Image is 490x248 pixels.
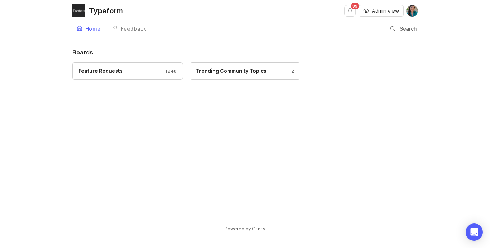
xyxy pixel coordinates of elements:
[190,62,300,80] a: Trending Community Topics2
[288,68,295,74] div: 2
[224,225,266,233] a: Powered by Canny
[351,3,359,9] span: 99
[89,7,123,14] div: Typeform
[72,4,85,17] img: Typeform logo
[406,5,418,17] img: Danielle Wilson
[108,22,151,36] a: Feedback
[162,68,177,74] div: 1946
[196,67,266,75] div: Trending Community Topics
[72,22,105,36] a: Home
[72,48,418,57] h1: Boards
[372,7,399,14] span: Admin view
[466,223,483,241] div: Open Intercom Messenger
[85,26,101,31] div: Home
[344,5,356,17] button: Notifications
[78,67,123,75] div: Feature Requests
[72,62,183,80] a: Feature Requests1946
[359,5,404,17] button: Admin view
[121,26,147,31] div: Feedback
